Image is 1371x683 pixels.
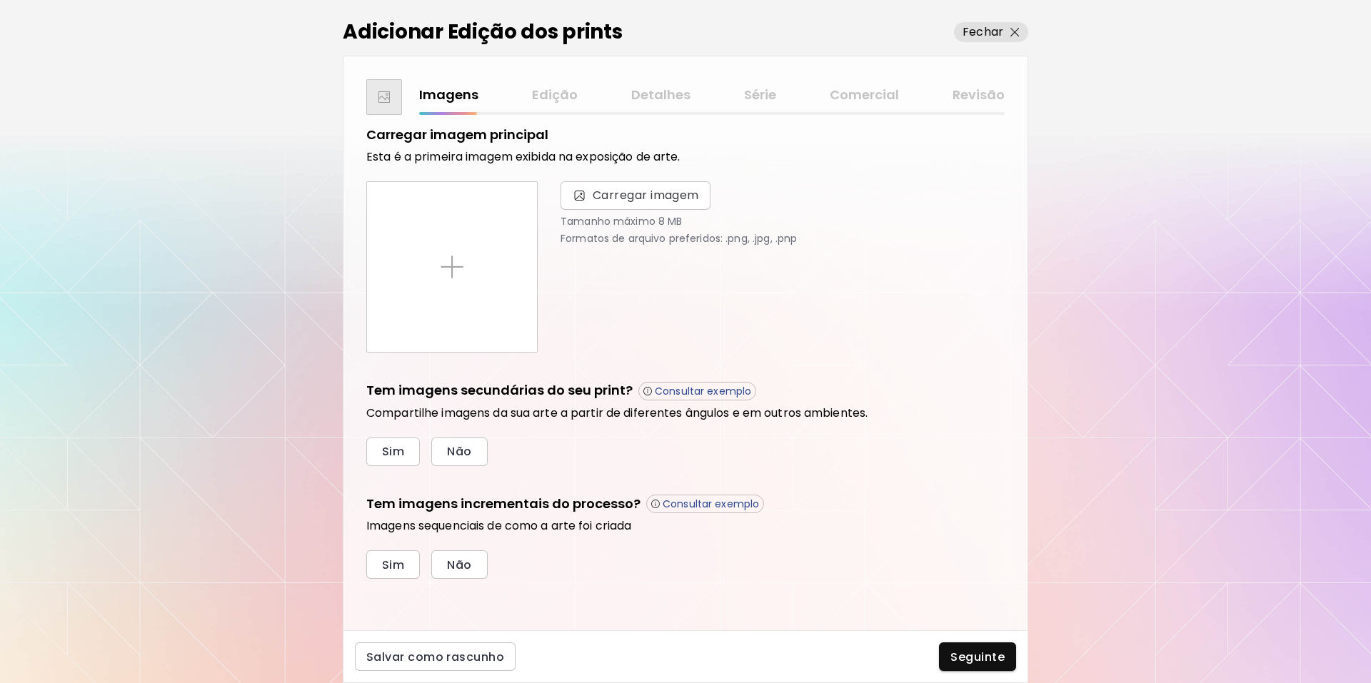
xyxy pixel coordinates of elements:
[366,495,641,514] h5: Tem imagens incrementais do processo?
[447,557,471,572] span: Não
[366,406,1005,420] h6: Compartilhe imagens da sua arte a partir de diferentes ângulos e em outros ambientes.
[366,126,548,144] h5: Carregar imagem principal
[431,437,487,466] button: Não
[655,385,751,398] p: Consultar exemplo
[447,444,471,459] span: Não
[638,382,756,400] button: Consultar exemplo
[382,557,404,572] span: Sim
[441,256,463,278] img: placeholder
[382,444,404,459] span: Sim
[366,519,1005,533] h6: Imagens sequenciais de como a arte foi criada
[561,216,1005,227] p: Tamanho máximo 8 MB
[431,550,487,579] button: Não
[366,150,1005,164] h6: Esta é a primeira imagem exibida na exposição de arte.
[939,642,1016,671] button: Seguinte
[561,181,710,210] span: Carregar imagem
[646,495,764,513] button: Consultar exemplo
[593,187,699,204] span: Carregar imagem
[355,642,516,671] button: Salvar como rascunho
[378,91,390,103] img: thumbnail
[561,233,1005,244] p: Formatos de arquivo preferidos: .png, .jpg, .pnp
[366,437,420,466] button: Sim
[366,381,633,400] h5: Tem imagens secundárias do seu print?
[663,497,759,510] p: Consultar exemplo
[366,649,504,664] span: Salvar como rascunho
[366,550,420,579] button: Sim
[950,649,1005,664] span: Seguinte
